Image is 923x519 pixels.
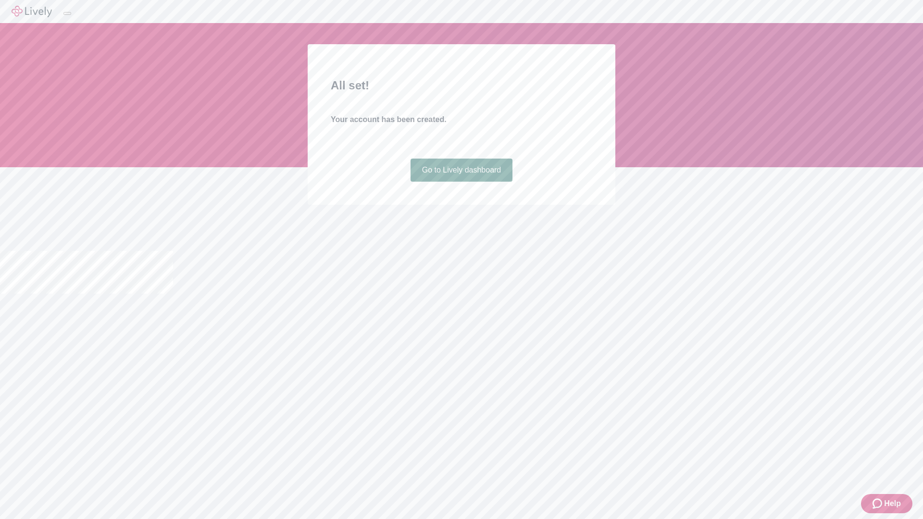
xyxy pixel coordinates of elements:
[331,77,592,94] h2: All set!
[12,6,52,17] img: Lively
[331,114,592,125] h4: Your account has been created.
[411,159,513,182] a: Go to Lively dashboard
[63,12,71,15] button: Log out
[884,498,901,509] span: Help
[861,494,912,513] button: Zendesk support iconHelp
[873,498,884,509] svg: Zendesk support icon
